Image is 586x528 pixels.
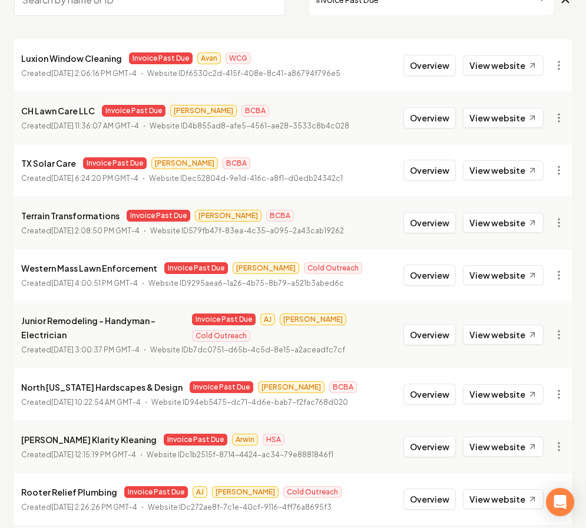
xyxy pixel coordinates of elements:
time: [DATE] 3:00:37 PM GMT-4 [51,345,140,354]
p: Junior Remodeling - Handyman - Electrician [21,313,185,342]
time: [DATE] 10:22:54 AM GMT-4 [51,398,141,407]
p: Rooter Relief Plumbing [21,485,117,499]
p: Created [21,449,136,461]
p: Website ID c1b2515f-8714-4424-ac34-79e8881846f1 [147,449,333,461]
a: View website [463,108,544,128]
p: Website ID f6530c2d-415f-408e-8c41-a86794f796e5 [147,68,340,80]
p: Website ID b7dc0751-d65b-4c5d-8e15-a2aceadfc7cf [150,344,345,356]
span: Cold Outreach [283,486,342,498]
time: [DATE] 2:26:26 PM GMT-4 [51,503,137,511]
span: Arwin [232,434,258,445]
button: Overview [403,436,456,457]
time: [DATE] 6:24:20 PM GMT-4 [51,174,138,183]
p: Created [21,501,137,513]
a: View website [463,489,544,509]
time: [DATE] 11:36:07 AM GMT-4 [51,121,139,130]
span: BCBA [241,105,269,117]
button: Overview [403,265,456,286]
a: View website [463,437,544,457]
p: [PERSON_NAME] Klarity Kleaning [21,433,157,447]
span: [PERSON_NAME] [258,381,325,393]
button: Overview [403,107,456,128]
a: View website [463,265,544,285]
time: [DATE] 2:06:16 PM GMT-4 [51,69,137,78]
a: View website [463,160,544,180]
span: Invoice Past Due [164,262,228,274]
button: Overview [403,55,456,76]
time: [DATE] 12:15:19 PM GMT-4 [51,450,136,459]
span: [PERSON_NAME] [151,157,218,169]
span: Invoice Past Due [102,105,165,117]
p: Website ID ec52804d-9e1d-416c-a8f1-d0edb24342c1 [149,173,343,184]
time: [DATE] 4:00:51 PM GMT-4 [51,279,138,288]
button: Overview [403,489,456,510]
a: View website [463,384,544,404]
p: Website ID 579fb47f-83ea-4c35-a095-2a43cab19262 [150,225,344,237]
button: Overview [403,384,456,405]
span: Invoice Past Due [124,486,188,498]
button: Overview [403,212,456,233]
span: Invoice Past Due [164,434,227,445]
span: [PERSON_NAME] [170,105,237,117]
span: Cold Outreach [192,330,250,342]
button: Overview [403,160,456,181]
p: Website ID c272ae8f-7c1e-40cf-9116-4ff76a8695f3 [148,501,332,513]
span: Invoice Past Due [127,210,190,222]
p: Created [21,225,140,237]
span: [PERSON_NAME] [233,262,299,274]
span: HSA [263,434,284,445]
span: Avan [197,52,221,64]
a: View website [463,325,544,345]
p: TX Solar Care [21,156,76,170]
span: Invoice Past Due [129,52,193,64]
p: Website ID 4b855ad8-afe5-4561-ae28-3533c8b4c028 [150,120,349,132]
p: North [US_STATE] Hardscapes & Design [21,380,183,394]
div: Open Intercom Messenger [546,488,574,516]
p: Luxion Window Cleaning [21,51,122,65]
button: Overview [403,324,456,345]
p: Created [21,397,141,408]
a: View website [463,55,544,75]
span: Cold Outreach [304,262,362,274]
p: Western Mass Lawn Enforcement [21,261,157,275]
p: Created [21,68,137,80]
span: AJ [260,313,275,325]
p: CH Lawn Care LLC [21,104,95,118]
span: Invoice Past Due [83,157,147,169]
span: [PERSON_NAME] [280,313,346,325]
p: Created [21,278,138,289]
span: BCBA [223,157,250,169]
a: View website [463,213,544,233]
span: Invoice Past Due [190,381,253,393]
p: Terrain Transformations [21,209,120,223]
span: Invoice Past Due [192,313,256,325]
time: [DATE] 2:08:50 PM GMT-4 [51,226,140,235]
p: Website ID 94eb5475-dc71-4d6e-bab7-f2fac768d020 [151,397,348,408]
p: Created [21,173,138,184]
p: Website ID 9295aea6-1a26-4b75-8b79-a521b3abed6c [148,278,344,289]
span: AJ [193,486,207,498]
span: BCBA [266,210,294,222]
p: Created [21,120,139,132]
span: [PERSON_NAME] [212,486,279,498]
span: [PERSON_NAME] [195,210,261,222]
span: BCBA [329,381,357,393]
p: Created [21,344,140,356]
span: WCG [226,52,251,64]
